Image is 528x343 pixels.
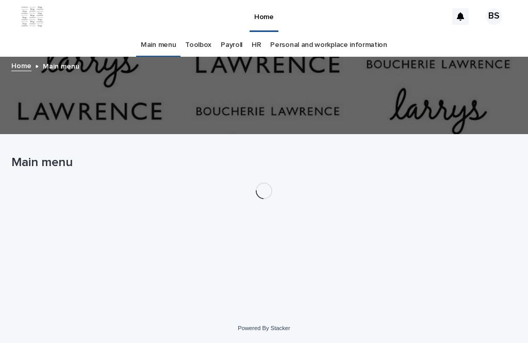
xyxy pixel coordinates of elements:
[221,33,242,57] a: Payroll
[238,325,290,331] a: Powered By Stacker
[185,33,211,57] a: Toolbox
[270,33,387,57] a: Personal and workplace information
[11,59,31,71] a: Home
[252,33,261,57] a: HR
[11,155,517,170] h1: Main menu
[21,6,44,27] img: ZpJWbK78RmCi9E4bZOpa
[486,8,502,25] div: BS
[141,33,176,57] a: Main menu
[43,60,79,71] p: Main menu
